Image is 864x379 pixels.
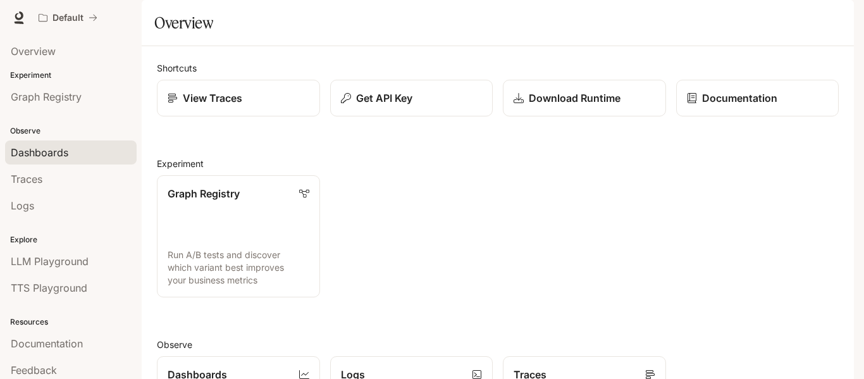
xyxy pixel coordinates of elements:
p: Default [52,13,83,23]
p: View Traces [183,90,242,106]
p: Download Runtime [529,90,620,106]
h1: Overview [154,10,213,35]
a: View Traces [157,80,320,116]
h2: Observe [157,338,839,351]
p: Graph Registry [168,186,240,201]
a: Download Runtime [503,80,666,116]
h2: Experiment [157,157,839,170]
a: Graph RegistryRun A/B tests and discover which variant best improves your business metrics [157,175,320,297]
p: Get API Key [356,90,412,106]
p: Run A/B tests and discover which variant best improves your business metrics [168,249,309,287]
p: Documentation [702,90,777,106]
button: Get API Key [330,80,493,116]
h2: Shortcuts [157,61,839,75]
button: All workspaces [33,5,103,30]
a: Documentation [676,80,839,116]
